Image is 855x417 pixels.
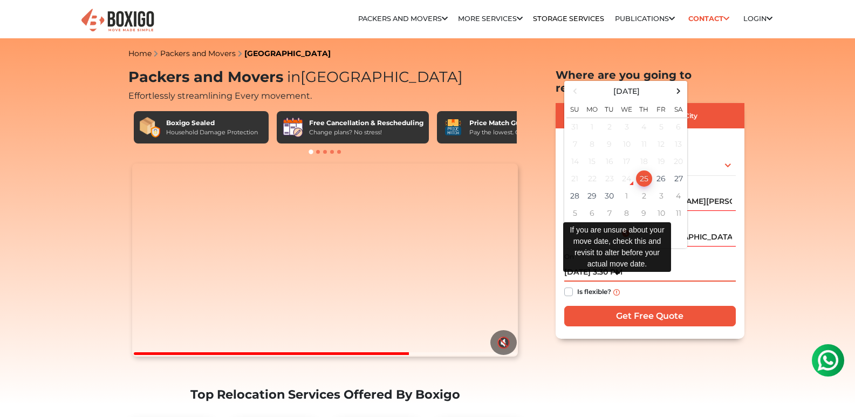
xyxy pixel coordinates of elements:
[563,222,671,272] div: If you are unsure about your move date, check this and revisit to alter before your actual move d...
[615,15,675,23] a: Publications
[287,68,300,86] span: in
[618,99,635,118] th: We
[128,49,152,58] a: Home
[166,128,258,137] div: Household Damage Protection
[584,99,601,118] th: Mo
[309,128,423,137] div: Change plans? No stress!
[556,69,744,94] h2: Where are you going to relocate?
[80,8,155,34] img: Boxigo
[619,170,635,187] div: 24
[533,15,604,23] a: Storage Services
[564,306,736,326] input: Get Free Quote
[128,91,312,101] span: Effortlessly streamlining Every movement.
[685,10,733,27] a: Contact
[635,99,653,118] th: Th
[139,117,161,138] img: Boxigo Sealed
[490,330,517,355] button: 🔇
[601,99,618,118] th: Tu
[671,84,686,98] span: Next Month
[283,68,463,86] span: [GEOGRAPHIC_DATA]
[282,117,304,138] img: Free Cancellation & Rescheduling
[128,69,522,86] h1: Packers and Movers
[166,118,258,128] div: Boxigo Sealed
[613,289,620,296] img: info
[469,118,551,128] div: Price Match Guarantee
[469,128,551,137] div: Pay the lowest. Guaranteed!
[358,15,448,23] a: Packers and Movers
[584,83,670,99] th: Select Month
[11,11,32,32] img: whatsapp-icon.svg
[128,387,522,402] h2: Top Relocation Services Offered By Boxigo
[566,99,584,118] th: Su
[132,163,518,357] video: Your browser does not support the video tag.
[458,15,523,23] a: More services
[670,99,687,118] th: Sa
[309,118,423,128] div: Free Cancellation & Rescheduling
[577,285,611,297] label: Is flexible?
[442,117,464,138] img: Price Match Guarantee
[567,84,582,98] span: Previous Month
[160,49,236,58] a: Packers and Movers
[244,49,331,58] a: [GEOGRAPHIC_DATA]
[653,99,670,118] th: Fr
[743,15,772,23] a: Login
